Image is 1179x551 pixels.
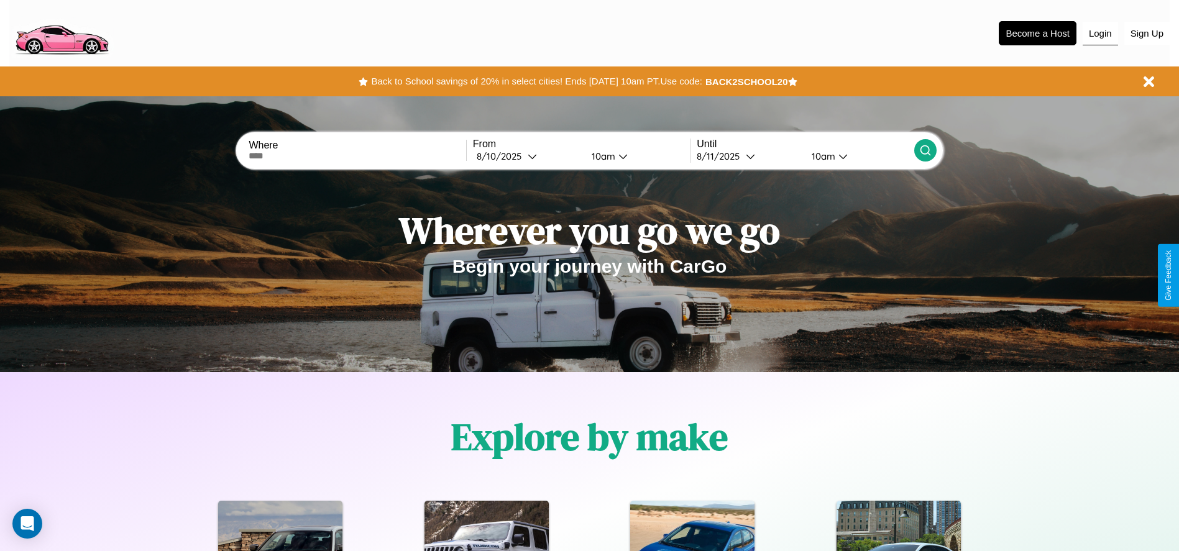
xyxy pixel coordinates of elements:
div: 8 / 11 / 2025 [697,150,746,162]
label: Where [249,140,466,151]
button: Login [1083,22,1118,45]
button: 8/10/2025 [473,150,582,163]
b: BACK2SCHOOL20 [705,76,788,87]
div: 10am [805,150,838,162]
img: logo [9,6,114,58]
button: Back to School savings of 20% in select cities! Ends [DATE] 10am PT.Use code: [368,73,705,90]
button: 10am [802,150,914,163]
button: 10am [582,150,690,163]
button: Become a Host [999,21,1076,45]
div: 8 / 10 / 2025 [477,150,528,162]
div: Open Intercom Messenger [12,509,42,539]
label: Until [697,139,914,150]
div: Give Feedback [1164,250,1173,301]
div: 10am [585,150,618,162]
label: From [473,139,690,150]
button: Sign Up [1124,22,1170,45]
h1: Explore by make [451,411,728,462]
